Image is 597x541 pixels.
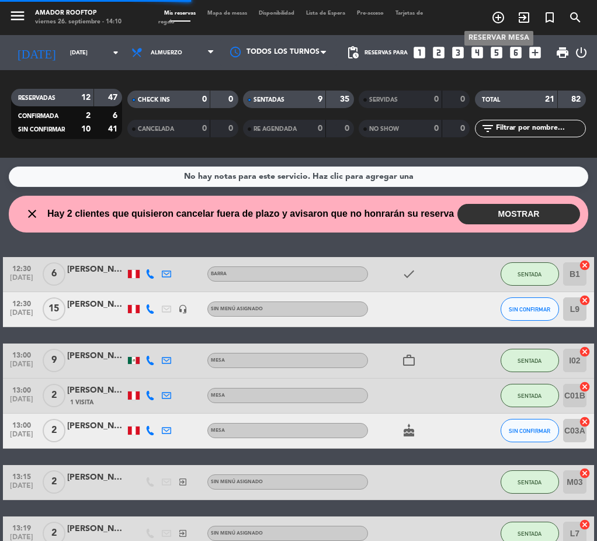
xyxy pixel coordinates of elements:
strong: 6 [113,112,120,120]
span: TOTAL [482,97,500,103]
span: 13:00 [7,348,36,361]
strong: 0 [460,95,467,103]
span: Mapa de mesas [202,11,253,16]
span: Disponibilidad [253,11,300,16]
button: SENTADA [501,470,559,494]
strong: 21 [545,95,554,103]
span: Reservas para [365,50,408,56]
span: 13:15 [7,469,36,483]
i: exit_to_app [178,529,188,538]
span: 12:30 [7,296,36,310]
i: cancel [579,294,591,306]
i: turned_in_not [543,11,557,25]
span: 15 [43,297,65,321]
span: pending_actions [346,46,360,60]
button: SIN CONFIRMAR [501,419,559,442]
i: check [402,267,416,281]
i: looks_5 [489,45,504,60]
i: power_settings_new [574,46,588,60]
strong: 0 [202,95,207,103]
i: work_outline [402,353,416,367]
i: cancel [579,467,591,479]
i: looks_one [412,45,427,60]
span: 12:30 [7,261,36,275]
span: [DATE] [7,309,36,322]
strong: 47 [108,93,120,102]
span: SERVIDAS [369,97,398,103]
i: looks_4 [470,45,485,60]
span: SENTADA [518,530,542,537]
span: SENTADA [518,358,542,364]
i: cancel [579,346,591,358]
span: SENTADA [518,393,542,399]
span: Mis reservas [158,11,202,16]
span: [DATE] [7,396,36,409]
i: headset_mic [178,304,188,314]
i: add_box [527,45,543,60]
strong: 82 [571,95,583,103]
span: Tarjetas de regalo [158,11,423,25]
span: print [556,46,570,60]
button: SENTADA [501,384,559,407]
i: cancel [579,259,591,271]
strong: 0 [228,124,235,133]
i: exit_to_app [178,477,188,487]
div: [PERSON_NAME] [67,263,126,276]
span: 2 [43,470,65,494]
div: [PERSON_NAME] [67,471,126,484]
span: 2 [43,384,65,407]
i: looks_6 [508,45,523,60]
i: filter_list [481,122,495,136]
span: Pre-acceso [351,11,390,16]
i: cancel [579,519,591,530]
span: SENTADAS [254,97,284,103]
span: CHECK INS [138,97,170,103]
span: 9 [43,349,65,372]
span: [DATE] [7,360,36,374]
span: Almuerzo [151,50,182,56]
strong: 41 [108,125,120,133]
span: Hay 2 clientes que quisieron cancelar fuera de plazo y avisaron que no honrarán su reserva [47,206,454,221]
i: cake [402,424,416,438]
button: SIN CONFIRMAR [501,297,559,321]
span: 1 Visita [70,398,93,407]
span: Barra [211,272,227,276]
span: SIN CONFIRMAR [509,428,550,434]
button: SENTADA [501,349,559,372]
span: SIN CONFIRMAR [509,306,550,313]
span: CONFIRMADA [18,113,58,119]
strong: 35 [340,95,352,103]
strong: 0 [434,124,439,133]
span: [DATE] [7,482,36,495]
i: search [568,11,582,25]
strong: 12 [81,93,91,102]
input: Filtrar por nombre... [495,122,585,135]
span: 13:00 [7,418,36,431]
i: [DATE] [9,41,64,64]
strong: 0 [434,95,439,103]
span: 6 [43,262,65,286]
span: RE AGENDADA [254,126,297,132]
strong: 2 [86,112,91,120]
span: 13:00 [7,383,36,396]
i: close [25,207,39,221]
strong: 0 [228,95,235,103]
i: cancel [579,381,591,393]
div: viernes 26. septiembre - 14:10 [35,18,122,26]
div: [PERSON_NAME] [67,349,126,363]
strong: 0 [318,124,322,133]
strong: 0 [202,124,207,133]
div: [PERSON_NAME] [67,522,126,536]
span: Mesa [211,428,225,433]
span: [DATE] [7,431,36,444]
div: No hay notas para este servicio. Haz clic para agregar una [184,170,414,183]
span: SIN CONFIRMAR [18,127,65,133]
strong: 10 [81,125,91,133]
div: [PERSON_NAME] [67,384,126,397]
i: cancel [579,416,591,428]
i: exit_to_app [517,11,531,25]
i: looks_3 [450,45,466,60]
span: CANCELADA [138,126,174,132]
strong: 0 [460,124,467,133]
strong: 9 [318,95,322,103]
